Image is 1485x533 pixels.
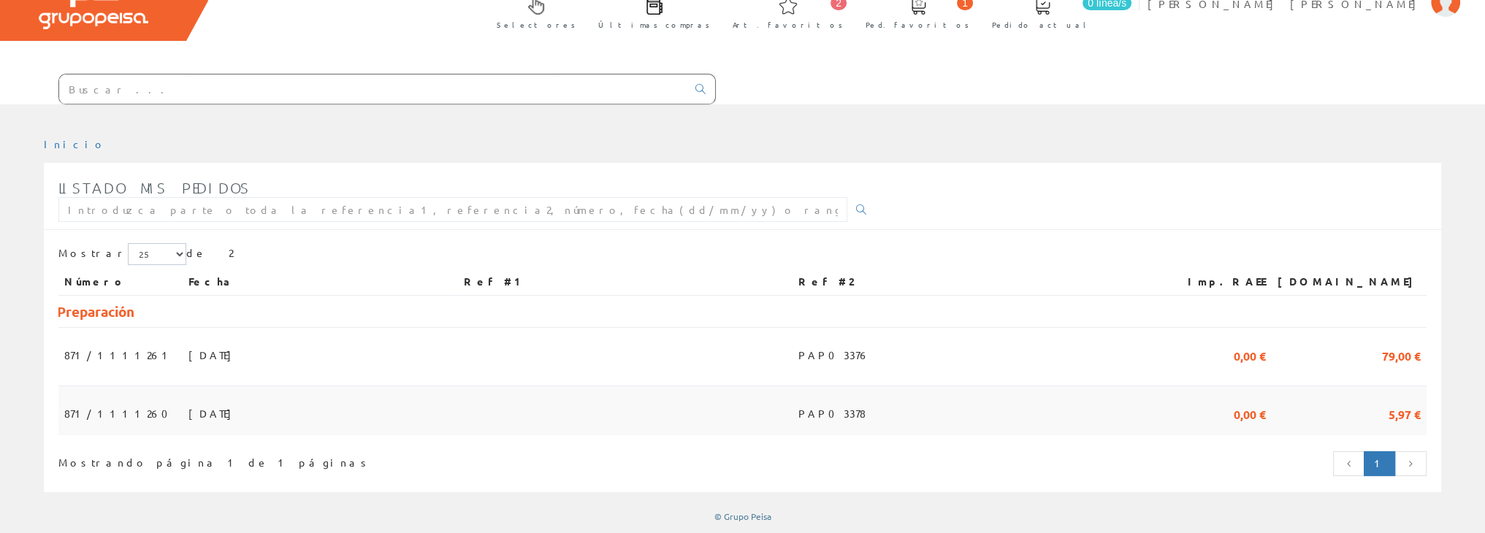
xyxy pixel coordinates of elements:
[598,18,710,32] span: Últimas compras
[1333,451,1365,476] a: Página anterior
[128,243,186,265] select: Mostrar
[497,18,576,32] span: Selectores
[798,401,866,426] span: PAP03378
[188,342,239,367] span: [DATE]
[1234,342,1266,367] span: 0,00 €
[44,510,1441,523] div: © Grupo Peisa
[992,18,1091,32] span: Pedido actual
[1272,269,1427,295] th: [DOMAIN_NAME]
[1364,451,1395,476] a: Página actual
[58,179,251,196] span: Listado mis pedidos
[1382,342,1421,367] span: 79,00 €
[1389,401,1421,426] span: 5,97 €
[44,137,106,150] a: Inicio
[59,74,687,104] input: Buscar ...
[57,302,134,321] span: Preparación
[64,401,177,426] span: 871/1111260
[188,401,239,426] span: [DATE]
[58,450,616,470] div: Mostrando página 1 de 1 páginas
[798,342,870,367] span: PAP03376
[793,269,1162,295] th: Ref #2
[1234,401,1266,426] span: 0,00 €
[64,342,174,367] span: 871/1111261
[458,269,792,295] th: Ref #1
[1162,269,1272,295] th: Imp.RAEE
[866,18,969,32] span: Ped. favoritos
[58,243,1427,269] div: de 2
[58,243,186,265] label: Mostrar
[183,269,458,295] th: Fecha
[1394,451,1427,476] a: Página siguiente
[58,197,847,222] input: Introduzca parte o toda la referencia1, referencia2, número, fecha(dd/mm/yy) o rango de fechas(dd...
[733,18,843,32] span: Art. favoritos
[58,269,183,295] th: Número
